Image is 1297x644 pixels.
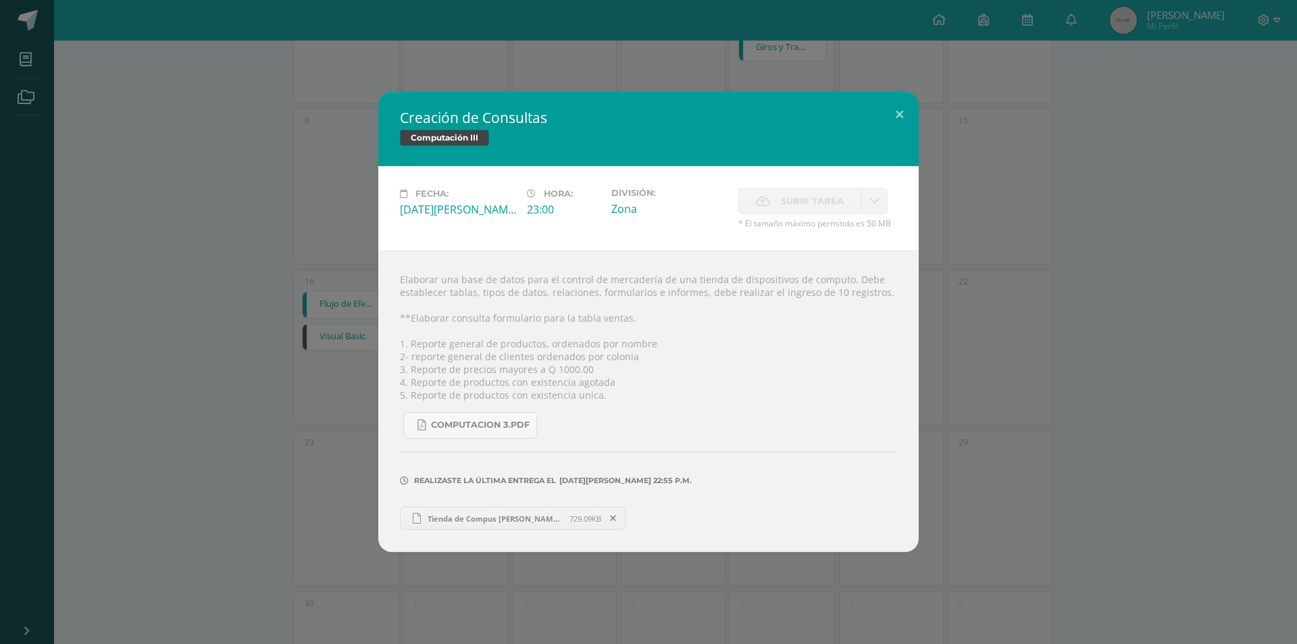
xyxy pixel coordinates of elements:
[611,188,728,198] label: División:
[421,514,569,524] span: Tienda de Compus [PERSON_NAME].accdb
[738,218,897,229] span: * El tamaño máximo permitido es 50 MB
[403,412,537,439] a: Computacion 3.pdf
[400,507,626,530] a: Tienda de Compus [PERSON_NAME].accdb 729.09KB
[569,514,601,524] span: 729.09KB
[611,201,728,216] div: Zona
[602,511,625,526] span: Remover entrega
[414,476,556,485] span: Realizaste la última entrega el
[400,130,489,146] span: Computación III
[431,420,530,430] span: Computacion 3.pdf
[781,189,844,214] span: Subir tarea
[556,480,692,481] span: [DATE][PERSON_NAME] 22:55 p.m.
[861,188,888,214] a: La fecha de entrega ha expirado
[880,92,919,138] button: Close (Esc)
[378,251,919,552] div: Elaborar una base de datos para el control de mercadería de una tienda de dispositivos de computo...
[527,202,601,217] div: 23:00
[415,189,449,199] span: Fecha:
[400,108,897,127] h2: Creación de Consultas
[400,202,516,217] div: [DATE][PERSON_NAME]
[544,189,573,199] span: Hora:
[738,188,861,214] label: La fecha de entrega ha expirado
